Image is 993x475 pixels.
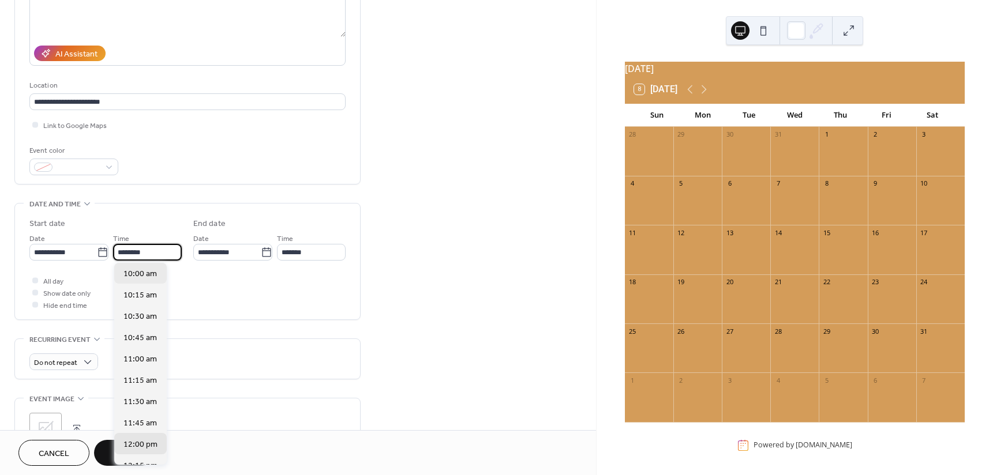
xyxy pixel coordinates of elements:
[726,104,772,127] div: Tue
[29,198,81,210] span: Date and time
[725,327,734,335] div: 27
[725,278,734,286] div: 20
[796,440,852,450] a: [DOMAIN_NAME]
[677,228,685,237] div: 12
[55,48,98,61] div: AI Assistant
[628,376,637,384] div: 1
[822,327,831,335] div: 29
[625,62,965,76] div: [DATE]
[677,376,685,384] div: 2
[123,417,157,429] span: 11:45 am
[774,179,782,188] div: 7
[29,218,65,230] div: Start date
[725,376,734,384] div: 3
[123,353,157,365] span: 11:00 am
[29,145,116,157] div: Event color
[94,440,153,466] button: Save
[774,327,782,335] div: 28
[634,104,680,127] div: Sun
[871,278,880,286] div: 23
[871,376,880,384] div: 6
[774,130,782,139] div: 31
[43,120,107,132] span: Link to Google Maps
[193,218,226,230] div: End date
[39,448,69,460] span: Cancel
[277,233,293,245] span: Time
[123,439,158,451] span: 12:00 pm
[123,311,157,323] span: 10:30 am
[864,104,910,127] div: Fri
[628,228,637,237] div: 11
[18,440,89,466] button: Cancel
[871,130,880,139] div: 2
[677,130,685,139] div: 29
[43,276,63,288] span: All day
[774,228,782,237] div: 14
[43,288,91,300] span: Show date only
[123,460,158,472] span: 12:15 pm
[822,130,831,139] div: 1
[29,233,45,245] span: Date
[29,413,62,445] div: ;
[725,179,734,188] div: 6
[29,393,74,405] span: Event image
[774,278,782,286] div: 21
[754,440,852,450] div: Powered by
[920,376,928,384] div: 7
[822,376,831,384] div: 5
[771,104,818,127] div: Wed
[193,233,209,245] span: Date
[29,334,91,346] span: Recurring event
[29,80,343,92] div: Location
[920,130,928,139] div: 3
[123,289,157,301] span: 10:15 am
[822,179,831,188] div: 8
[920,228,928,237] div: 17
[920,278,928,286] div: 24
[818,104,864,127] div: Thu
[34,356,77,370] span: Do not repeat
[871,228,880,237] div: 16
[628,179,637,188] div: 4
[628,278,637,286] div: 18
[34,46,106,61] button: AI Assistant
[909,104,955,127] div: Sat
[677,179,685,188] div: 5
[123,268,157,280] span: 10:00 am
[123,332,157,344] span: 10:45 am
[677,327,685,335] div: 26
[822,228,831,237] div: 15
[725,130,734,139] div: 30
[822,278,831,286] div: 22
[774,376,782,384] div: 4
[677,278,685,286] div: 19
[725,228,734,237] div: 13
[920,179,928,188] div: 10
[628,130,637,139] div: 28
[871,179,880,188] div: 9
[43,300,87,312] span: Hide end time
[680,104,726,127] div: Mon
[920,327,928,335] div: 31
[113,233,129,245] span: Time
[628,327,637,335] div: 25
[871,327,880,335] div: 30
[630,81,681,97] button: 8[DATE]
[123,375,157,387] span: 11:15 am
[123,396,157,408] span: 11:30 am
